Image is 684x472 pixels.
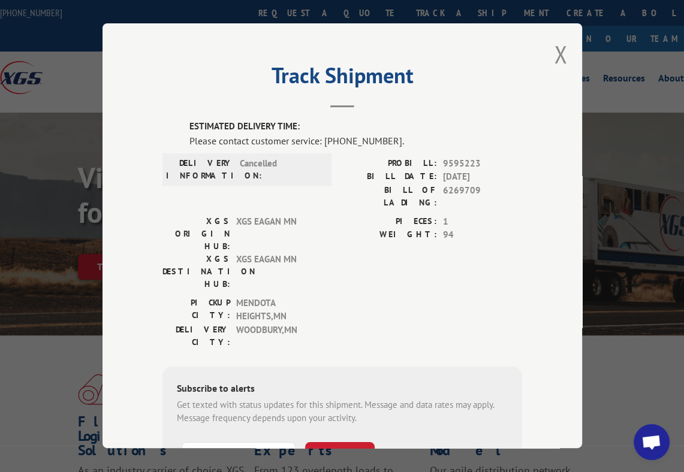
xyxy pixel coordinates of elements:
span: XGS EAGAN MN [236,215,317,253]
span: Cancelled [240,157,321,182]
label: ESTIMATED DELIVERY TIME: [189,120,522,134]
label: BILL OF LADING: [342,184,437,209]
input: Phone Number [182,442,296,467]
button: SUBSCRIBE [305,442,375,467]
span: 9595223 [443,157,522,171]
label: XGS DESTINATION HUB: [162,253,230,291]
span: 94 [443,228,522,242]
div: Get texted with status updates for this shipment. Message and data rates may apply. Message frequ... [177,398,508,425]
label: WEIGHT: [342,228,437,242]
label: DELIVERY INFORMATION: [166,157,234,182]
label: PICKUP CITY: [162,296,230,323]
span: [DATE] [443,170,522,184]
h2: Track Shipment [162,67,522,90]
span: MENDOTA HEIGHTS , MN [236,296,317,323]
div: Please contact customer service: [PHONE_NUMBER]. [189,134,522,148]
span: 1 [443,215,522,229]
button: Close modal [554,38,567,70]
span: 6269709 [443,184,522,209]
div: Subscribe to alerts [177,381,508,398]
label: BILL DATE: [342,170,437,184]
span: XGS EAGAN MN [236,253,317,291]
div: Open chat [634,424,670,460]
label: XGS ORIGIN HUB: [162,215,230,253]
span: WOODBURY , MN [236,323,317,349]
label: DELIVERY CITY: [162,323,230,349]
label: PROBILL: [342,157,437,171]
label: PIECES: [342,215,437,229]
